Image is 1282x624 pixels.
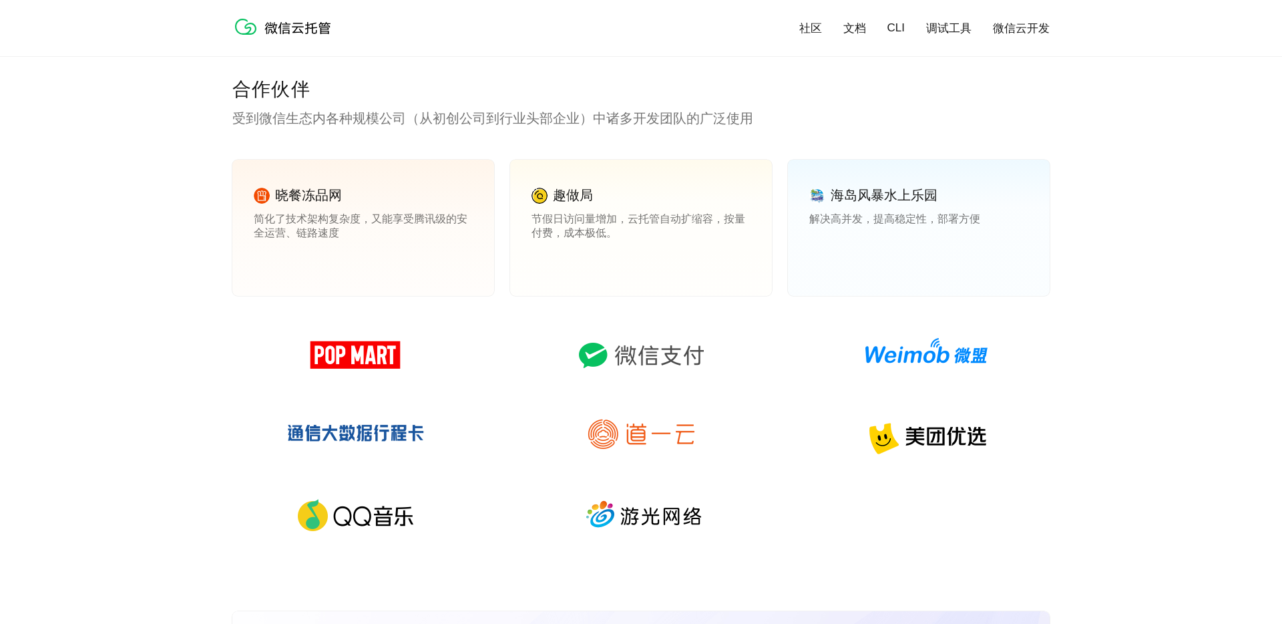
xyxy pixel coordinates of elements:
[232,13,339,40] img: 微信云托管
[809,212,1028,239] p: 解决高并发，提高稳定性，部署方便
[831,186,937,204] p: 海岛风暴水上乐园
[232,109,1050,128] p: 受到微信生态内各种规模公司（从初创公司到行业头部企业）中诸多开发团队的广泛使用
[843,21,866,36] a: 文档
[926,21,972,36] a: 调试工具
[799,21,822,36] a: 社区
[993,21,1050,36] a: 微信云开发
[232,77,1050,104] p: 合作伙伴
[887,21,905,35] a: CLI
[553,186,593,204] p: 趣做局
[531,212,751,239] p: 节假日访问量增加，云托管自动扩缩容，按量付费，成本极低。
[232,31,339,42] a: 微信云托管
[254,212,473,239] p: 简化了技术架构复杂度，又能享受腾讯级的安全运营、链路速度
[275,186,342,204] p: 晓餐冻品网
